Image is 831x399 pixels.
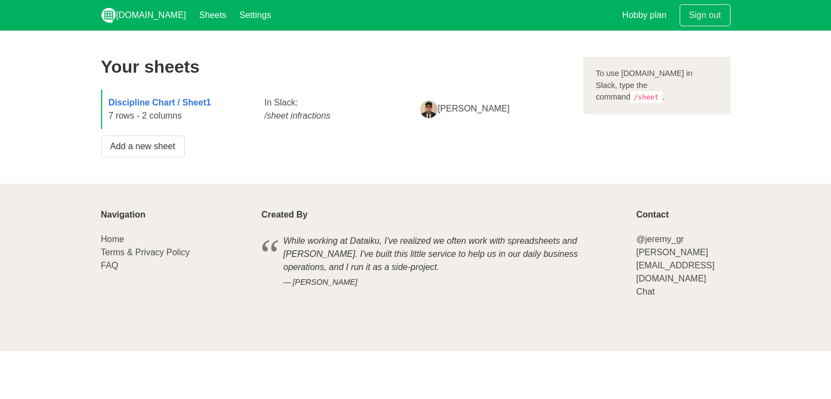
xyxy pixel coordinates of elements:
a: FAQ [101,261,119,270]
img: logo_v2_white.png [101,8,116,23]
a: Sign out [680,4,730,26]
a: @jeremy_gr [636,234,683,244]
a: [PERSON_NAME][EMAIL_ADDRESS][DOMAIN_NAME] [636,248,714,283]
a: Discipline Chart / Sheet1 [109,98,211,107]
a: Terms & Privacy Policy [101,248,190,257]
cite: [PERSON_NAME] [284,277,602,289]
a: Chat [636,287,655,296]
i: /sheet infractions [264,111,331,120]
a: Add a new sheet [101,136,185,157]
div: 7 rows - 2 columns [102,90,258,129]
img: 7937946605221_8a977acfe49bb9b38e88_512.jpg [420,101,438,118]
code: /sheet [630,91,662,103]
div: In Slack: [258,90,414,129]
div: To use [DOMAIN_NAME] in Slack, type the command . [583,57,730,114]
p: Navigation [101,210,249,220]
h2: Your sheets [101,57,570,77]
div: [PERSON_NAME] [414,94,569,125]
blockquote: While working at Dataiku, I've realized we often work with spreadsheets and [PERSON_NAME]. I've b... [262,233,623,290]
a: Home [101,234,125,244]
p: Created By [262,210,623,220]
p: Contact [636,210,730,220]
